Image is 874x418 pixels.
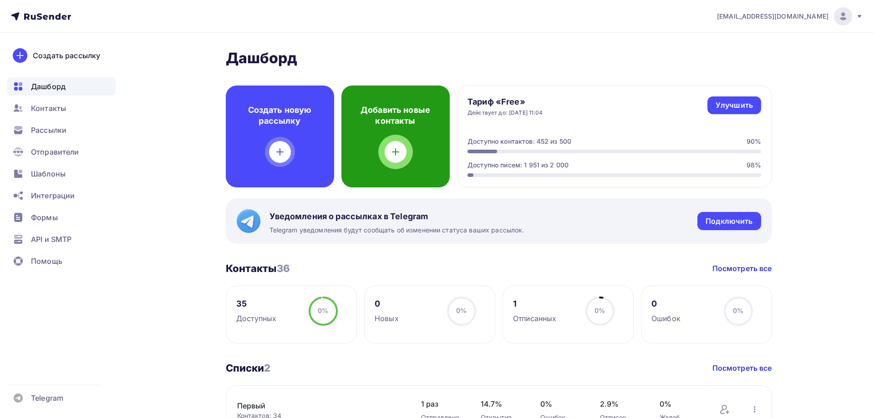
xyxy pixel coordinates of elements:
h4: Создать новую рассылку [240,105,320,126]
h3: Списки [226,362,271,374]
span: 0% [540,398,582,409]
div: 0 [375,298,399,309]
span: Telegram уведомления будут сообщать об изменении статуса ваших рассылок. [269,226,524,235]
span: API и SMTP [31,234,71,245]
span: Рассылки [31,125,66,136]
a: Формы [7,208,116,227]
a: [EMAIL_ADDRESS][DOMAIN_NAME] [717,7,863,25]
span: Дашборд [31,81,66,92]
a: Улучшить [707,96,761,114]
h4: Тариф «Free» [467,96,543,107]
span: 14.7% [481,398,522,409]
span: [EMAIL_ADDRESS][DOMAIN_NAME] [717,12,828,21]
div: 0 [651,298,681,309]
a: Первый [237,400,392,411]
div: Создать рассылку [33,50,100,61]
div: Доступно контактов: 452 из 500 [467,137,571,146]
div: Подключить [706,216,752,227]
div: Доступных [236,313,276,324]
span: Контакты [31,103,66,114]
span: 36 [277,262,290,274]
a: Рассылки [7,121,116,139]
h4: Добавить новые контакты [356,105,435,126]
h3: Контакты [226,262,290,275]
span: 0% [660,398,701,409]
a: Посмотреть все [712,263,772,274]
span: Telegram [31,393,63,403]
div: Действует до: [DATE] 11:04 [467,109,543,116]
span: Помощь [31,256,62,267]
a: Дашборд [7,77,116,96]
h2: Дашборд [226,49,772,67]
div: 90% [747,137,761,146]
div: Отписанных [513,313,556,324]
span: Формы [31,212,58,223]
a: Контакты [7,99,116,117]
div: 98% [747,161,761,170]
span: Интеграции [31,190,75,201]
span: 0% [456,307,467,314]
div: Ошибок [651,313,681,324]
span: 0% [318,307,328,314]
span: Уведомления о рассылках в Telegram [269,211,524,222]
div: 1 [513,298,556,309]
span: 0% [733,307,743,314]
span: 1 раз [421,398,462,409]
span: Шаблоны [31,168,66,179]
div: Доступно писем: 1 951 из 2 000 [467,161,569,170]
span: 2.9% [600,398,641,409]
div: Улучшить [716,100,753,111]
div: 35 [236,298,276,309]
div: Новых [375,313,399,324]
a: Отправители [7,143,116,161]
a: Шаблоны [7,165,116,183]
span: 0% [595,307,605,314]
span: Отправители [31,146,79,157]
a: Посмотреть все [712,363,772,373]
span: 2 [264,362,270,374]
